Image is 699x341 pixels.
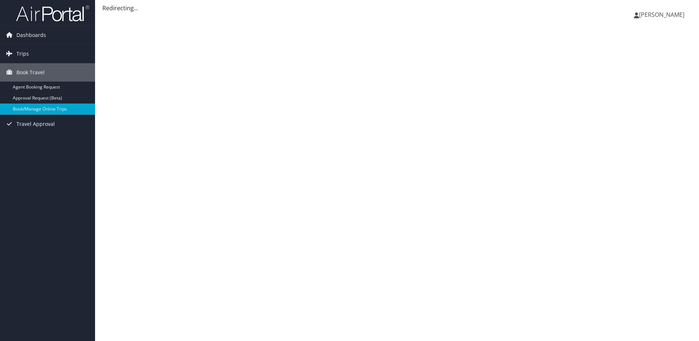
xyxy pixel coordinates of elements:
[16,115,55,133] span: Travel Approval
[639,11,684,19] span: [PERSON_NAME]
[102,4,692,12] div: Redirecting...
[16,45,29,63] span: Trips
[16,5,89,22] img: airportal-logo.png
[16,26,46,44] span: Dashboards
[16,63,45,82] span: Book Travel
[634,4,692,26] a: [PERSON_NAME]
